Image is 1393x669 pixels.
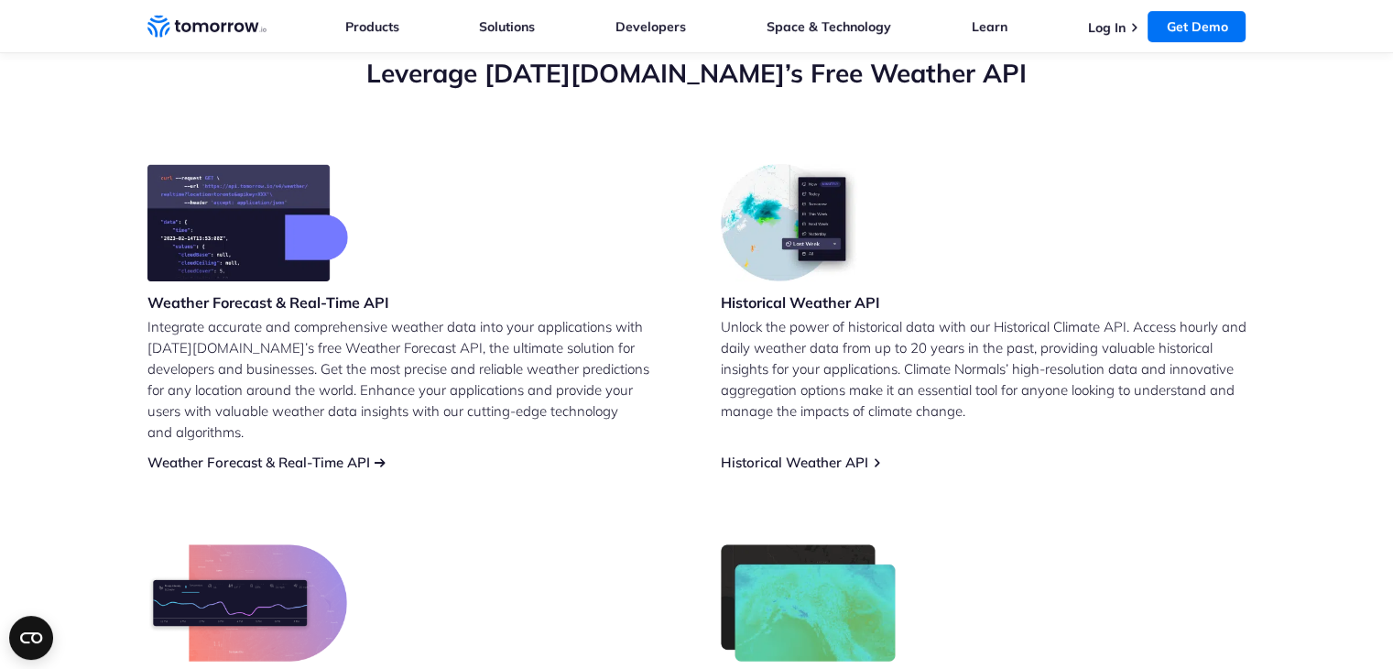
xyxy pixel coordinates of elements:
h3: Historical Weather API [721,292,880,313]
h2: Leverage [DATE][DOMAIN_NAME]’s Free Weather API [147,56,1246,91]
a: Solutions [479,18,535,35]
a: Space & Technology [767,18,891,35]
a: Log In [1087,19,1125,36]
a: Learn [972,18,1007,35]
a: Developers [615,18,686,35]
a: Home link [147,13,267,40]
p: Unlock the power of historical data with our Historical Climate API. Access hourly and daily weat... [721,316,1246,422]
a: Products [345,18,399,35]
a: Historical Weather API [721,454,868,471]
h3: Weather Forecast & Real-Time API [147,292,389,313]
a: Weather Forecast & Real-Time API [147,454,370,471]
a: Get Demo [1148,11,1246,42]
button: Open CMP widget [9,616,53,660]
p: Integrate accurate and comprehensive weather data into your applications with [DATE][DOMAIN_NAME]... [147,316,673,443]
